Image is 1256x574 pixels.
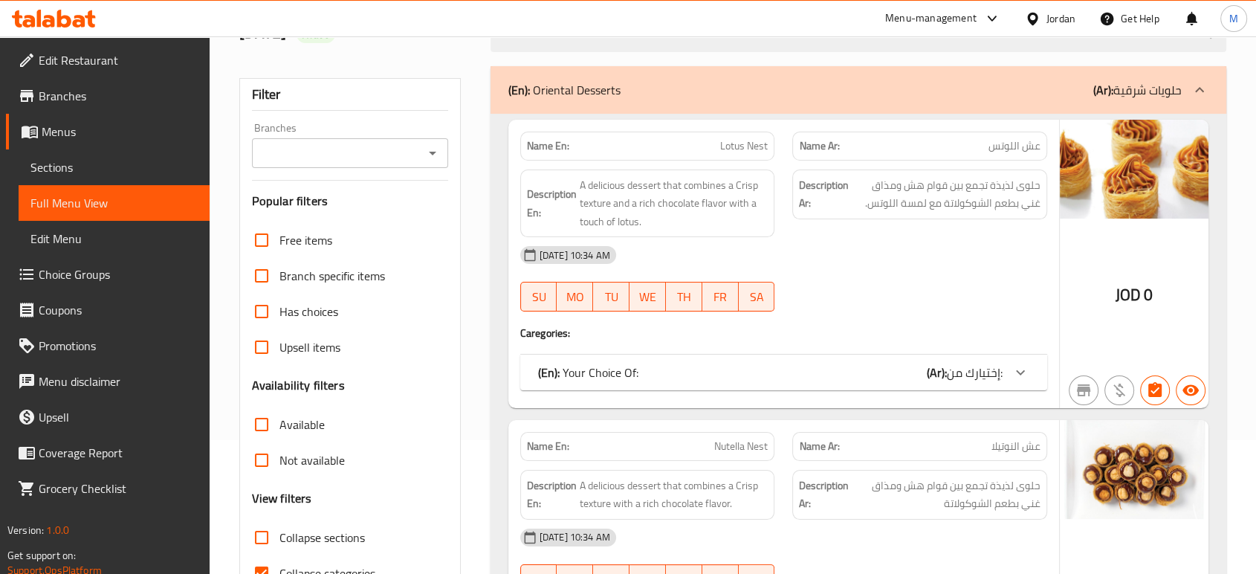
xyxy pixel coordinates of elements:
span: WE [635,286,660,308]
strong: Description En: [527,185,577,222]
span: JOD [1116,280,1141,309]
b: (Ar): [927,361,947,384]
div: Jordan [1046,10,1075,27]
span: Edit Restaurant [39,51,198,69]
span: حلوى لذيذة تجمع بين قوام هش ومذاق غني بطعم الشوكولاتة مع لمسة اللوتس. [852,176,1040,213]
button: Purchased item [1104,375,1134,405]
span: M [1229,10,1238,27]
b: (Ar): [1093,79,1113,101]
span: Grocery Checklist [39,480,198,497]
span: Upsell items [279,338,340,356]
span: Has choices [279,303,338,320]
p: Oriental Desserts [508,81,621,99]
button: SU [520,282,557,312]
span: Coupons [39,301,198,319]
a: Choice Groups [6,257,210,292]
span: Coverage Report [39,444,198,462]
span: Nutella Nest [714,439,768,454]
span: Sections [30,158,198,176]
span: إختيارك من: [947,361,1003,384]
span: Branches [39,87,198,105]
a: Coverage Report [6,435,210,471]
strong: Description Ar: [799,477,849,513]
span: Menu disclaimer [39,373,198,390]
span: [DATE] 10:34 AM [534,530,616,544]
span: FR [708,286,733,308]
h3: View filters [252,490,312,507]
span: TH [672,286,696,308]
span: Free items [279,231,332,249]
span: حلوى لذيذة تجمع بين قوام هش ومذاق غني بطعم الشوكولاتة [852,477,1040,513]
p: Your Choice Of: [538,364,638,381]
button: TU [593,282,629,312]
span: Full Menu View [30,194,198,212]
a: Sections [19,149,210,185]
div: (En): Your Choice Of:(Ar):إختيارك من: [520,355,1047,390]
span: Not available [279,451,345,469]
span: Choice Groups [39,265,198,283]
a: Menus [6,114,210,149]
span: Version: [7,520,44,540]
span: عش النوتيلا [991,439,1040,454]
b: (En): [508,79,530,101]
span: Lotus Nest [720,138,768,154]
span: 0 [1144,280,1153,309]
img: %D8%B9%D8%B4_%D8%A8%D8%A7%D9%84%D9%86%D9%88%D8%AA%D9%8A%D9%84%D8%A7638952591627124304.jpg [1060,420,1208,519]
a: Menu disclaimer [6,364,210,399]
button: Open [422,143,443,164]
h4: Caregories: [520,326,1047,341]
div: Filter [252,79,448,111]
strong: Description En: [527,477,577,513]
strong: Name En: [527,439,569,454]
b: (En): [538,361,560,384]
a: Promotions [6,328,210,364]
a: Edit Restaurant [6,42,210,78]
a: Grocery Checklist [6,471,210,506]
button: TH [666,282,702,312]
p: حلويات شرقية [1093,81,1182,99]
span: Branch specific items [279,267,385,285]
span: Available [279,416,325,433]
a: Coupons [6,292,210,328]
span: 1.0.0 [46,520,69,540]
span: A delicious dessert that combines a Crisp texture with a rich chocolate flavor. [580,477,768,513]
span: Collapse sections [279,529,365,546]
strong: Name Ar: [799,138,839,154]
h2: [DATE] [239,22,473,44]
strong: Name Ar: [799,439,839,454]
h3: Availability filters [252,377,345,394]
button: FR [702,282,739,312]
a: Edit Menu [19,221,210,257]
button: Available [1176,375,1205,405]
span: TU [599,286,624,308]
span: [DATE] 10:34 AM [534,248,616,262]
div: Menu-management [885,10,977,28]
button: WE [629,282,666,312]
span: Upsell [39,408,198,426]
span: SA [745,286,769,308]
span: Menus [42,123,198,141]
h3: Popular filters [252,193,448,210]
span: SU [527,286,551,308]
span: Edit Menu [30,230,198,248]
button: MO [557,282,593,312]
a: Branches [6,78,210,114]
div: (En): Oriental Desserts(Ar):حلويات شرقية [491,66,1226,114]
span: Promotions [39,337,198,355]
span: عش اللوتس [988,138,1040,154]
span: Get support on: [7,546,76,565]
strong: Description Ar: [799,176,849,213]
img: %D8%B9%D8%B4_%D8%A7%D9%84%D9%84%D9%88%D8%AA%D8%B3638952591583532930.jpg [1060,120,1208,219]
span: MO [563,286,587,308]
a: Upsell [6,399,210,435]
button: Not branch specific item [1069,375,1098,405]
button: SA [739,282,775,312]
strong: Name En: [527,138,569,154]
span: A delicious dessert that combines a Crisp texture and a rich chocolate flavor with a touch of lotus. [580,176,768,231]
a: Full Menu View [19,185,210,221]
button: Has choices [1140,375,1170,405]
